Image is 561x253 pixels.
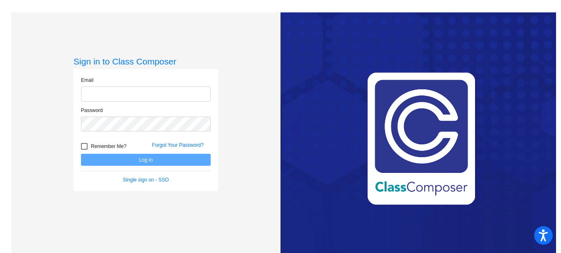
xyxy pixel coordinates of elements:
label: Password [81,107,103,114]
button: Log In [81,154,211,166]
span: Remember Me? [91,141,126,151]
h3: Sign in to Class Composer [74,56,218,67]
label: Email [81,76,93,84]
a: Single sign on - SSO [123,177,169,183]
a: Forgot Your Password? [152,142,204,148]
